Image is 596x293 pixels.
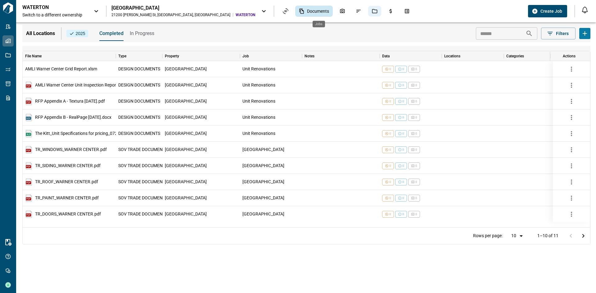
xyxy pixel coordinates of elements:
[118,131,160,135] span: DESIGN DOCUMENTS
[66,30,88,37] button: 2025
[389,148,391,152] span: 0
[242,164,284,168] div: Warner Center
[99,30,124,37] span: Completed
[400,6,413,16] div: Takeoff Center
[402,180,404,184] span: 0
[563,51,576,61] div: Actions
[35,99,105,103] span: RFP Appendix A - Textura [DATE].pdf
[25,67,97,71] span: AMLI Warner Center Grid Report.xlsm
[242,148,284,152] div: Warner Center
[415,83,417,87] span: 0
[240,51,302,61] div: Job
[35,131,133,135] span: The Kitt_Unit Specifications for pricing_072425.xlsx
[242,115,275,119] div: Unit Renovations
[116,51,162,61] div: Type
[130,30,154,37] span: In Progress
[35,164,101,168] span: TR_SIDING_WARNER CENTER.pdf
[165,180,207,184] div: Warner Center
[93,26,154,41] div: base tabs
[402,83,404,87] span: 0
[165,131,207,135] div: Warner Center
[25,51,42,61] div: File Name
[402,148,404,152] span: 0
[415,164,417,168] span: 0
[35,83,125,87] span: AMLI Warner Center Unit Inspection Report.pdf
[537,234,558,238] p: 1–10 of 11
[242,196,284,200] div: Warner Center
[402,196,404,200] span: 0
[118,51,126,61] div: Type
[22,12,88,18] span: Switch to a different ownership
[295,6,333,17] div: Documents
[402,67,404,71] span: 0
[242,131,275,135] div: Unit Renovations
[580,5,590,15] button: Open notification feed
[35,212,101,216] span: TR_DOORS_WARNER CENTER.pdf
[118,115,160,119] span: DESIGN DOCUMENTS
[540,8,562,14] span: Create Job
[118,67,160,71] span: DESIGN DOCUMENTS
[35,196,99,200] span: TR_PAINT_WARNER CENTER.pdf
[382,51,390,61] div: Data
[415,212,417,216] span: 0
[165,212,207,216] div: Warner Center
[389,116,391,119] span: 0
[165,51,179,61] div: Property
[415,180,417,184] span: 0
[550,51,588,61] div: Actions
[368,6,381,16] div: Jobs
[389,83,391,87] span: 0
[35,148,107,152] span: TR_WINDOWS_WARNER CENTER.pdf
[415,100,417,103] span: 0
[165,148,207,152] div: Warner Center
[389,180,391,184] span: 0
[165,164,207,168] div: Warner Center
[389,196,391,200] span: 0
[389,67,391,71] span: 0
[165,115,207,119] div: Warner Center
[415,196,417,200] span: 0
[389,132,391,135] span: 0
[389,164,391,168] span: 0
[69,30,86,37] span: 2025
[577,230,589,242] button: Go to next page
[111,12,230,17] div: 21200 [PERSON_NAME] St , [GEOGRAPHIC_DATA] , [GEOGRAPHIC_DATA]
[556,30,569,37] span: Filters
[384,6,397,16] div: Budgets
[242,51,249,61] div: Job
[336,6,349,16] div: Photos
[313,21,325,27] div: Jobs
[126,52,135,60] button: Sort
[380,51,442,61] div: Data
[242,212,284,216] div: Warner Center
[236,12,255,17] span: WATERTON
[415,148,417,152] span: 0
[415,116,417,119] span: 0
[389,100,391,103] span: 0
[402,164,404,168] span: 0
[415,67,417,71] span: 0
[118,180,165,184] span: SOV TRADE DOCUMENT
[118,212,165,216] span: SOV TRADE DOCUMENT
[165,196,207,200] div: Warner Center
[509,231,524,240] div: 10
[165,67,207,71] div: Warner Center
[402,100,404,103] span: 0
[302,51,380,61] div: Notes
[528,5,567,17] button: Create Job
[118,164,165,168] span: SOV TRADE DOCUMENT
[442,51,504,61] div: Locations
[506,51,524,61] div: Categories
[242,83,275,87] div: Unit Renovations
[242,180,284,184] div: Warner Center
[402,116,404,119] span: 0
[242,67,275,71] div: Unit Renovations
[389,212,391,216] span: 0
[118,99,160,103] span: DESIGN DOCUMENTS
[402,132,404,135] span: 0
[165,99,207,103] div: Warner Center
[35,180,98,184] span: TR_ROOF_WARNER CENTER.pdf
[35,115,111,119] span: RFP Appendix B - RealPage [DATE].docx
[162,51,240,61] div: Property
[22,4,78,11] p: WATERTON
